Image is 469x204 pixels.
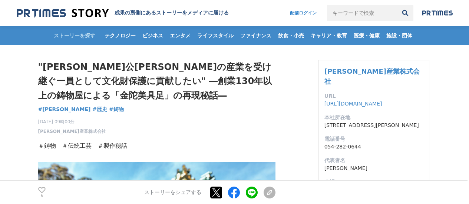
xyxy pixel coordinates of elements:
dt: 電話番号 [324,135,423,143]
dd: [PERSON_NAME] [324,164,423,172]
dt: 上場 [324,178,423,186]
span: 飲食・小売 [275,32,307,39]
span: ライフスタイル [194,32,237,39]
span: 医療・健康 [351,32,383,39]
img: prtimes [422,10,453,16]
a: ライフスタイル [194,26,237,45]
img: 成果の裏側にあるストーリーをメディアに届ける [17,8,109,18]
a: [URL][DOMAIN_NAME] [324,101,382,107]
input: キーワードで検索 [327,5,397,21]
span: テクノロジー [102,32,139,39]
a: [PERSON_NAME]産業株式会社 [38,128,106,135]
dt: URL [324,92,423,100]
dt: 本社所在地 [324,114,423,121]
a: 医療・健康 [351,26,383,45]
h1: "[PERSON_NAME]公[PERSON_NAME]の産業を受け継ぐ一員として文化財保護に貢献したい" ―創業130年以上の鋳物屋による「金陀美具足」の再現秘話― [38,60,275,103]
a: ビジネス [139,26,166,45]
h2: 成果の裏側にあるストーリーをメディアに届ける [115,10,229,16]
p: ＃鋳物 ＃伝統工芸 ＃製作秘話 [38,141,275,151]
p: 5 [38,194,46,198]
a: 配信ログイン [283,5,324,21]
a: #[PERSON_NAME] [38,106,91,113]
span: ビジネス [139,32,166,39]
a: 成果の裏側にあるストーリーをメディアに届ける 成果の裏側にあるストーリーをメディアに届ける [17,8,229,18]
a: [PERSON_NAME]産業株式会社 [324,67,420,85]
p: ストーリーをシェアする [144,189,201,196]
a: #鋳物 [109,106,124,113]
a: #歴史 [92,106,107,113]
a: テクノロジー [102,26,139,45]
a: キャリア・教育 [308,26,350,45]
span: ファイナンス [237,32,274,39]
span: 施設・団体 [383,32,415,39]
a: 飲食・小売 [275,26,307,45]
dd: [STREET_ADDRESS][PERSON_NAME] [324,121,423,129]
a: ファイナンス [237,26,274,45]
span: [DATE] 09時00分 [38,118,106,125]
a: 施設・団体 [383,26,415,45]
span: キャリア・教育 [308,32,350,39]
span: エンタメ [167,32,194,39]
dt: 代表者名 [324,157,423,164]
dd: 054-282-0644 [324,143,423,151]
button: 検索 [397,5,413,21]
a: エンタメ [167,26,194,45]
